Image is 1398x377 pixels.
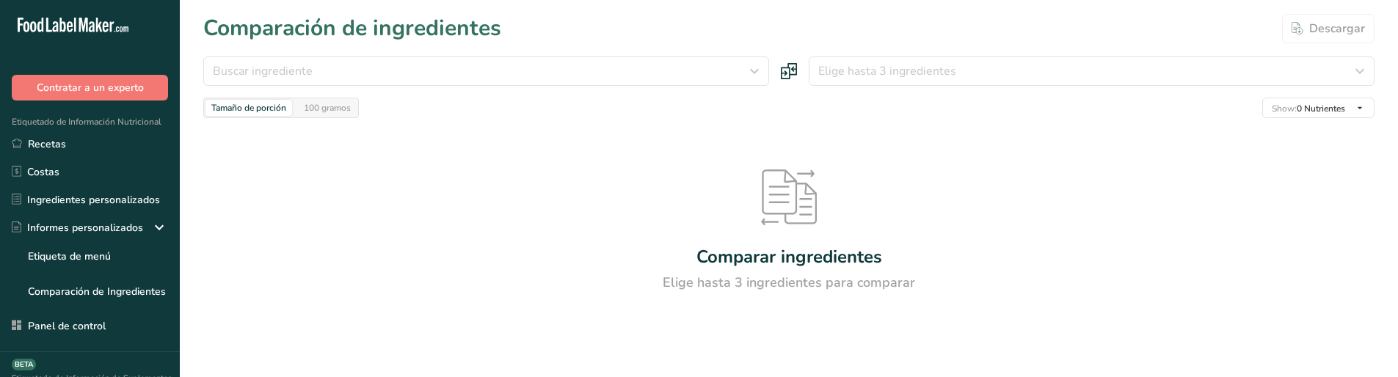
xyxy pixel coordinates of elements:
[12,75,168,100] button: Contratar a un experto
[809,56,1375,86] button: Elige hasta 3 ingredientes
[298,100,357,116] div: 100 gramos
[663,273,915,293] div: Elige hasta 3 ingredientes para comparar
[1292,20,1365,37] div: Descargar
[213,62,313,80] span: Buscar ingrediente
[1272,103,1297,114] span: Show:
[12,220,143,235] div: Informes personalizados
[203,56,769,86] button: Buscar ingrediente
[1272,103,1345,114] span: 0 Nutrientes
[1262,98,1375,118] button: Show:0 Nutrientes
[205,100,292,116] div: Tamaño de porción
[12,359,36,370] div: BETA
[818,62,956,80] span: Elige hasta 3 ingredientes
[1282,14,1375,43] button: Descargar
[696,244,882,270] div: Comparar ingredientes
[203,12,501,45] h1: Comparación de ingredientes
